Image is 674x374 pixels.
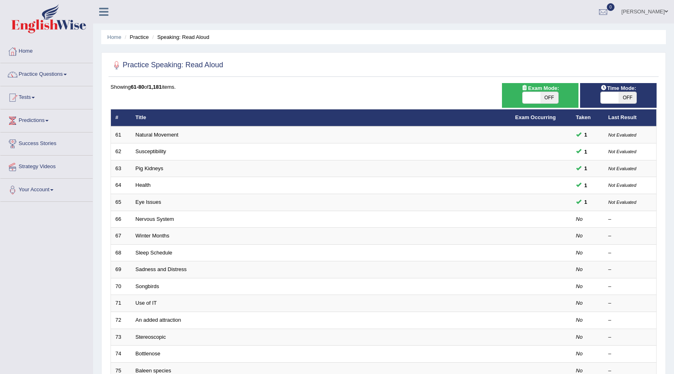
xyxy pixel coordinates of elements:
[111,160,131,177] td: 63
[608,316,652,324] div: –
[136,300,157,306] a: Use of IT
[519,84,562,92] span: Exam Mode:
[0,63,93,83] a: Practice Questions
[136,216,174,222] a: Nervous System
[576,233,583,239] em: No
[608,166,636,171] small: Not Evaluated
[111,59,223,71] h2: Practice Speaking: Read Aloud
[136,148,166,154] a: Susceptibility
[0,156,93,176] a: Strategy Videos
[502,83,578,108] div: Show exams occurring in exams
[111,83,657,91] div: Showing of items.
[136,199,162,205] a: Eye Issues
[576,266,583,272] em: No
[604,109,657,126] th: Last Result
[111,143,131,160] td: 62
[608,133,636,137] small: Not Evaluated
[576,216,583,222] em: No
[136,317,181,323] a: An added attraction
[619,92,636,103] span: OFF
[608,200,636,205] small: Not Evaluated
[111,244,131,261] td: 68
[136,165,164,171] a: Pig Kidneys
[607,3,615,11] span: 0
[136,250,172,256] a: Sleep Schedule
[136,334,166,340] a: Stereoscopic
[111,346,131,363] td: 74
[0,86,93,107] a: Tests
[608,232,652,240] div: –
[608,149,636,154] small: Not Evaluated
[608,249,652,257] div: –
[608,299,652,307] div: –
[111,329,131,346] td: 73
[136,266,187,272] a: Sadness and Distress
[111,177,131,194] td: 64
[581,181,591,190] span: You can still take this question
[131,84,144,90] b: 61-80
[576,250,583,256] em: No
[576,317,583,323] em: No
[540,92,558,103] span: OFF
[111,278,131,295] td: 70
[576,300,583,306] em: No
[608,266,652,274] div: –
[597,84,640,92] span: Time Mode:
[111,312,131,329] td: 72
[111,194,131,211] td: 65
[581,147,591,156] span: You can still take this question
[111,228,131,245] td: 67
[581,198,591,206] span: You can still take this question
[608,333,652,341] div: –
[576,350,583,357] em: No
[111,126,131,143] td: 61
[576,368,583,374] em: No
[111,109,131,126] th: #
[136,283,159,289] a: Songbirds
[581,164,591,173] span: You can still take this question
[608,183,636,188] small: Not Evaluated
[0,40,93,60] a: Home
[136,350,160,357] a: Bottlenose
[111,211,131,228] td: 66
[136,182,151,188] a: Health
[136,233,170,239] a: Winter Months
[0,109,93,130] a: Predictions
[131,109,511,126] th: Title
[0,133,93,153] a: Success Stories
[576,334,583,340] em: No
[136,132,179,138] a: Natural Movement
[608,216,652,223] div: –
[608,283,652,291] div: –
[515,114,556,120] a: Exam Occurring
[123,33,149,41] li: Practice
[581,130,591,139] span: You can still take this question
[576,283,583,289] em: No
[572,109,604,126] th: Taken
[0,179,93,199] a: Your Account
[111,295,131,312] td: 71
[107,34,121,40] a: Home
[149,84,162,90] b: 1,181
[111,261,131,278] td: 69
[608,350,652,358] div: –
[136,368,171,374] a: Baleen species
[150,33,209,41] li: Speaking: Read Aloud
